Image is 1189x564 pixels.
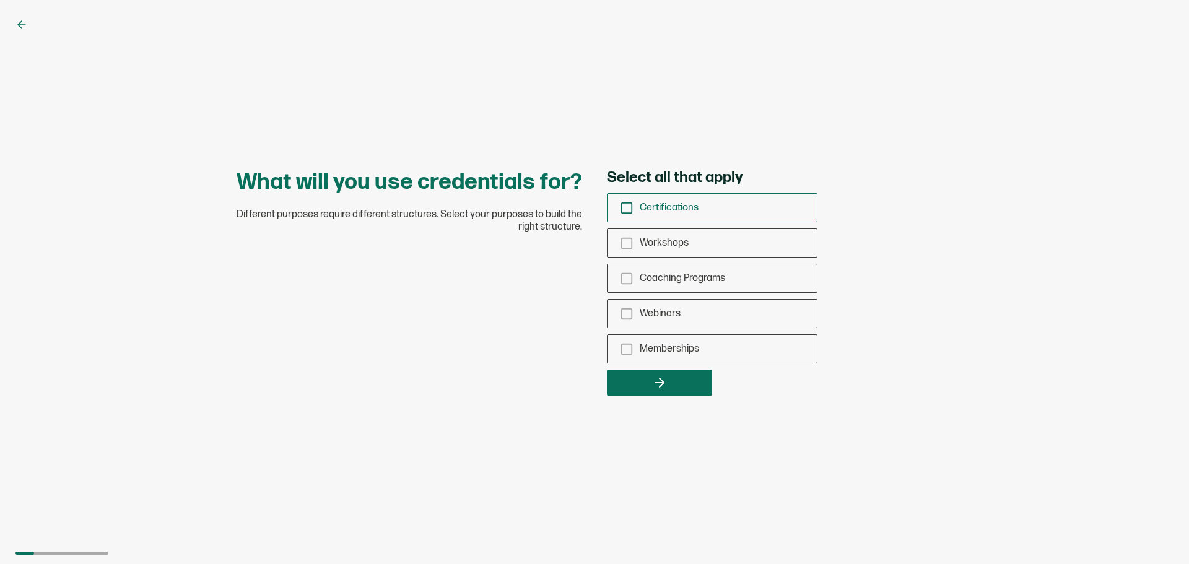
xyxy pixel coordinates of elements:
[640,308,681,319] span: Webinars
[640,272,725,284] span: Coaching Programs
[640,343,699,355] span: Memberships
[1127,505,1189,564] iframe: Chat Widget
[640,237,689,249] span: Workshops
[640,202,699,214] span: Certifications
[237,168,582,196] h1: What will you use credentials for?
[235,209,582,233] span: Different purposes require different structures. Select your purposes to build the right structure.
[607,193,817,363] div: checkbox-group
[607,168,743,187] span: Select all that apply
